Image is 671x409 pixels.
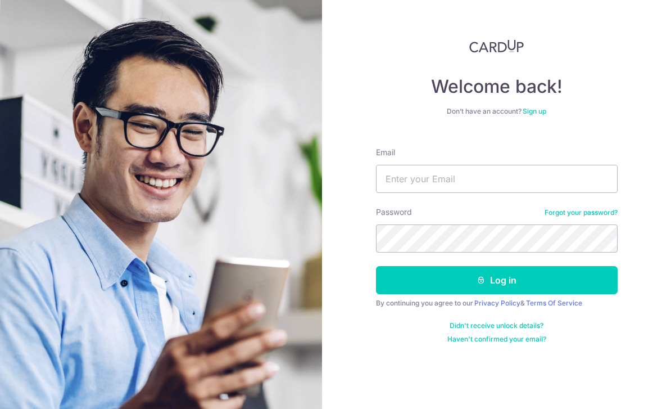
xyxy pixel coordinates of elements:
a: Terms Of Service [526,299,582,307]
div: Don’t have an account? [376,107,618,116]
input: Enter your Email [376,165,618,193]
a: Forgot your password? [545,208,618,217]
div: By continuing you agree to our & [376,299,618,308]
img: CardUp Logo [469,39,524,53]
h4: Welcome back! [376,75,618,98]
a: Sign up [523,107,546,115]
label: Email [376,147,395,158]
label: Password [376,206,412,218]
a: Haven't confirmed your email? [447,335,546,344]
a: Didn't receive unlock details? [450,321,543,330]
a: Privacy Policy [474,299,520,307]
button: Log in [376,266,618,294]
